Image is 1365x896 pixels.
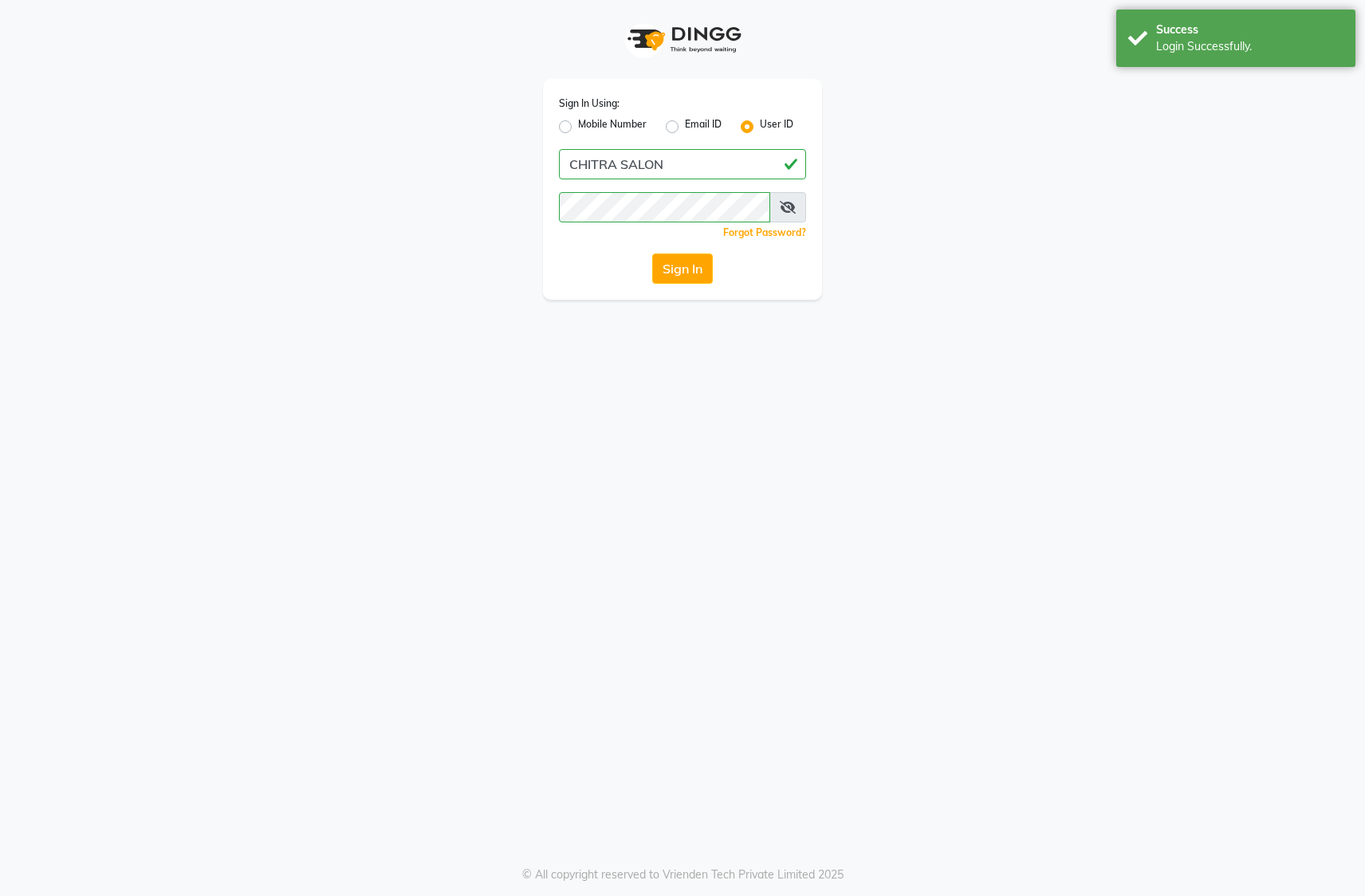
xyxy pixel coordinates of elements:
[723,226,806,238] a: Forgot Password?
[619,16,746,63] img: logo1.svg
[559,149,806,179] input: Username
[559,192,770,222] input: Username
[760,117,793,136] label: User ID
[559,96,620,111] label: Sign In Using:
[685,117,722,136] label: Email ID
[1156,22,1343,38] div: Success
[1156,38,1343,55] div: Login Successfully.
[578,117,647,136] label: Mobile Number
[652,253,713,284] button: Sign In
